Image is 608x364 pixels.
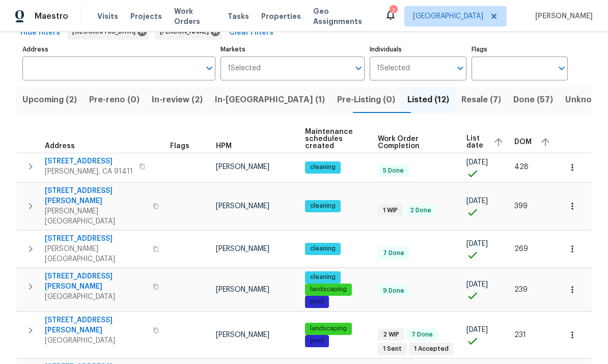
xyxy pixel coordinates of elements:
[514,163,529,171] span: 428
[216,143,232,150] span: HPM
[89,93,140,107] span: Pre-reno (0)
[220,46,365,52] label: Markets
[379,330,403,339] span: 2 WIP
[466,135,485,149] span: List date
[306,202,340,210] span: cleaning
[514,138,532,146] span: DOM
[45,156,133,166] span: [STREET_ADDRESS]
[215,93,325,107] span: In-[GEOGRAPHIC_DATA] (1)
[306,163,340,172] span: cleaning
[555,61,569,75] button: Open
[22,93,77,107] span: Upcoming (2)
[472,46,568,52] label: Flags
[410,345,453,353] span: 1 Accepted
[202,61,216,75] button: Open
[261,11,301,21] span: Properties
[228,64,261,73] span: 1 Selected
[306,285,351,294] span: landscaping
[514,245,528,253] span: 269
[225,23,278,42] button: Clear Filters
[35,11,68,21] span: Maestro
[406,206,435,215] span: 2 Done
[370,46,466,52] label: Individuals
[531,11,593,21] span: [PERSON_NAME]
[514,286,528,293] span: 239
[466,281,488,288] span: [DATE]
[45,244,147,264] span: [PERSON_NAME][GEOGRAPHIC_DATA]
[45,271,147,292] span: [STREET_ADDRESS][PERSON_NAME]
[45,335,147,346] span: [GEOGRAPHIC_DATA]
[379,249,408,258] span: 7 Done
[45,315,147,335] span: [STREET_ADDRESS][PERSON_NAME]
[413,11,483,21] span: [GEOGRAPHIC_DATA]
[306,324,351,333] span: landscaping
[130,11,162,21] span: Projects
[45,206,147,227] span: [PERSON_NAME][GEOGRAPHIC_DATA]
[337,93,395,107] span: Pre-Listing (0)
[379,287,408,295] span: 9 Done
[306,297,328,306] span: pool
[306,244,340,253] span: cleaning
[45,166,133,177] span: [PERSON_NAME], CA 91411
[170,143,189,150] span: Flags
[379,166,408,175] span: 5 Done
[379,345,406,353] span: 1 Sent
[407,330,437,339] span: 7 Done
[174,6,215,26] span: Work Orders
[351,61,366,75] button: Open
[407,93,449,107] span: Listed (12)
[513,93,553,107] span: Done (57)
[22,46,215,52] label: Address
[306,337,328,345] span: pool
[466,326,488,333] span: [DATE]
[216,203,269,210] span: [PERSON_NAME]
[461,93,501,107] span: Resale (7)
[216,163,269,171] span: [PERSON_NAME]
[305,128,361,150] span: Maintenance schedules created
[45,292,147,302] span: [GEOGRAPHIC_DATA]
[45,234,147,244] span: [STREET_ADDRESS]
[45,186,147,206] span: [STREET_ADDRESS][PERSON_NAME]
[514,203,528,210] span: 399
[20,26,60,39] span: Hide filters
[466,198,488,205] span: [DATE]
[216,245,269,253] span: [PERSON_NAME]
[514,331,526,339] span: 231
[378,135,449,150] span: Work Order Completion
[16,23,64,42] button: Hide filters
[216,286,269,293] span: [PERSON_NAME]
[390,6,397,16] div: 7
[466,240,488,247] span: [DATE]
[466,159,488,166] span: [DATE]
[453,61,467,75] button: Open
[229,26,273,39] span: Clear Filters
[152,93,203,107] span: In-review (2)
[97,11,118,21] span: Visits
[228,13,249,20] span: Tasks
[377,64,410,73] span: 1 Selected
[45,143,75,150] span: Address
[313,6,372,26] span: Geo Assignments
[216,331,269,339] span: [PERSON_NAME]
[306,273,340,282] span: cleaning
[379,206,402,215] span: 1 WIP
